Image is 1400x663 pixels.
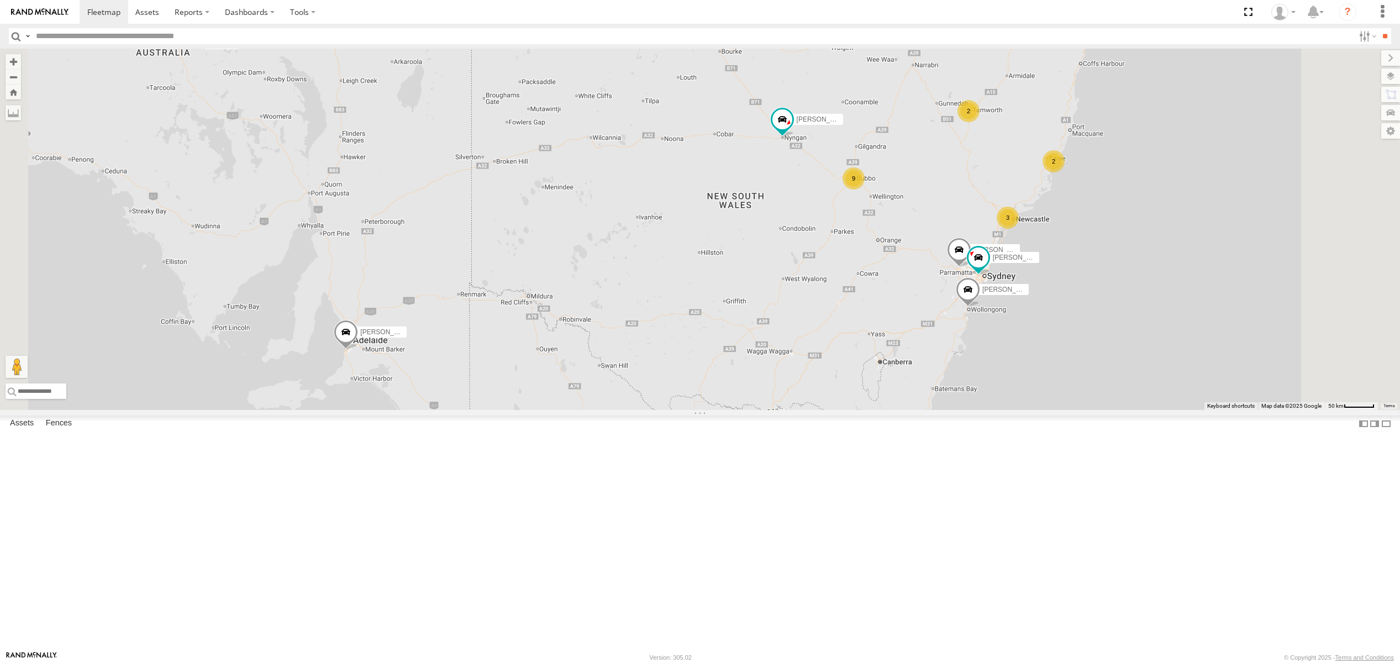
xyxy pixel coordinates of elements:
[360,328,447,336] span: [PERSON_NAME] - NEW ute
[1381,123,1400,139] label: Map Settings
[843,167,865,190] div: 9
[973,246,1028,254] span: [PERSON_NAME]
[1328,403,1344,409] span: 50 km
[23,28,32,44] label: Search Query
[6,105,21,120] label: Measure
[650,654,692,661] div: Version: 305.02
[1355,28,1378,44] label: Search Filter Options
[997,207,1019,229] div: 3
[11,8,69,16] img: rand-logo.svg
[797,116,851,124] span: [PERSON_NAME]
[1325,402,1378,410] button: Map scale: 50 km per 52 pixels
[6,85,21,99] button: Zoom Home
[993,254,1048,261] span: [PERSON_NAME]
[1339,3,1356,21] i: ?
[1335,654,1394,661] a: Terms and Conditions
[6,356,28,378] button: Drag Pegman onto the map to open Street View
[1261,403,1322,409] span: Map data ©2025 Google
[1284,654,1394,661] div: © Copyright 2025 -
[1207,402,1255,410] button: Keyboard shortcuts
[1381,415,1392,432] label: Hide Summary Table
[982,286,1037,293] span: [PERSON_NAME]
[1369,415,1380,432] label: Dock Summary Table to the Right
[4,416,39,432] label: Assets
[40,416,77,432] label: Fences
[1267,4,1299,20] div: Cris Clark
[1383,404,1395,408] a: Terms
[1358,415,1369,432] label: Dock Summary Table to the Left
[1043,150,1065,172] div: 2
[957,100,980,122] div: 2
[6,69,21,85] button: Zoom out
[6,652,57,663] a: Visit our Website
[6,54,21,69] button: Zoom in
